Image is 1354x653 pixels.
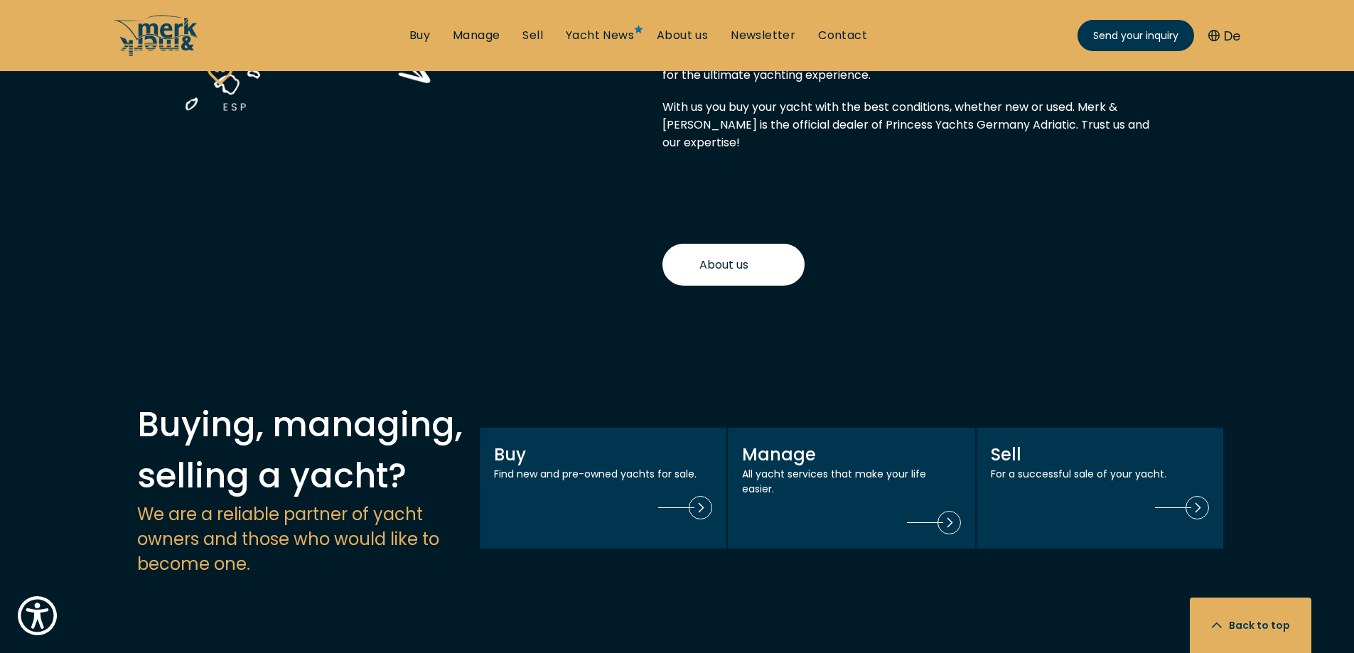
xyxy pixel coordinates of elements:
a: Yacht News [566,28,634,43]
p: With us you buy your yacht with the best conditions, whether new or used. Merk & [PERSON_NAME] is... [662,98,1161,151]
p: Find new and pre-owned yachts for sale. [494,467,712,482]
p: All yacht services that make your life easier. [742,467,960,497]
a: Contact [818,28,867,43]
a: About us [662,244,805,286]
p: For a successful sale of your yacht. [991,467,1209,482]
h4: Manage [742,442,960,467]
a: Send your inquiry [1078,20,1194,51]
span: About us [699,256,767,274]
h2: Buying, managing, selling a yacht? [137,399,479,502]
a: Newsletter [731,28,795,43]
img: Buy [658,496,712,519]
button: Back to top [1190,598,1311,653]
img: Sell [1155,496,1209,519]
a: Manage [453,28,500,43]
a: Buy [409,28,430,43]
a: / [114,45,199,61]
a: Sell [522,28,543,43]
h4: Buy [494,442,712,467]
button: De [1208,26,1240,45]
button: Show Accessibility Preferences [14,593,60,639]
h4: Sell [991,442,1209,467]
span: Send your inquiry [1093,28,1178,43]
img: Manage [907,511,961,534]
a: About us [657,28,708,43]
h4: We are a reliable partner of yacht owners and those who would like to become one. [137,502,479,576]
